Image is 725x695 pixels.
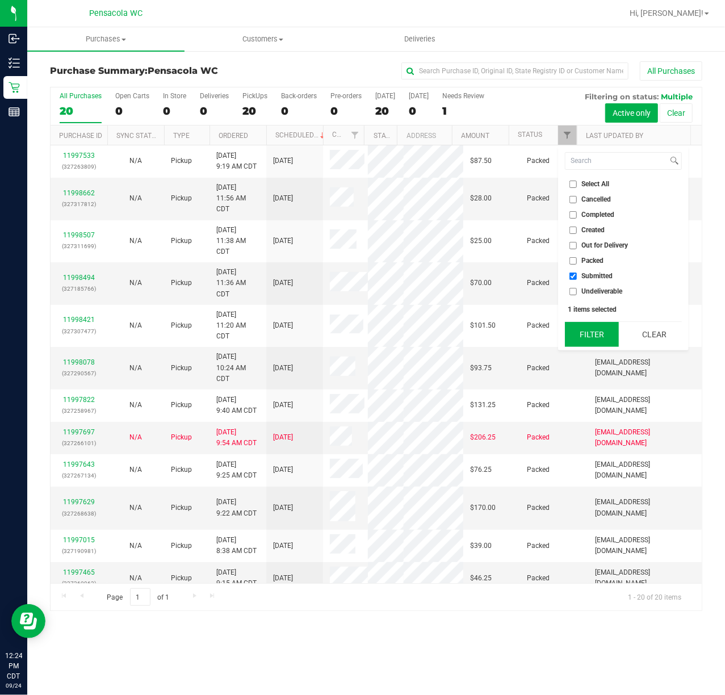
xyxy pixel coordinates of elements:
th: Address [397,125,452,145]
span: Page of 1 [97,588,179,606]
span: [DATE] [273,432,293,443]
span: Filtering on status: [585,92,659,101]
a: 11997015 [63,536,95,544]
div: 20 [375,104,395,118]
span: Hi, [PERSON_NAME]! [630,9,703,18]
span: Packed [527,193,550,204]
div: 1 [442,104,484,118]
span: $70.00 [470,278,492,288]
button: Clear [660,103,693,123]
iframe: Resource center [11,604,45,638]
a: 11998662 [63,189,95,197]
span: [DATE] [273,156,293,166]
p: (327307477) [57,326,100,337]
span: Not Applicable [129,194,142,202]
span: Pickup [171,193,192,204]
span: Packed [527,278,550,288]
span: Deliveries [389,34,451,44]
button: Clear [627,322,681,347]
span: $28.00 [470,193,492,204]
inline-svg: Inventory [9,57,20,69]
span: Packed [527,541,550,551]
div: 0 [200,104,229,118]
span: $25.00 [470,236,492,246]
span: [EMAIL_ADDRESS][DOMAIN_NAME] [595,459,695,481]
a: 11998494 [63,274,95,282]
div: In Store [163,92,186,100]
span: [DATE] 11:56 AM CDT [216,182,259,215]
input: Submitted [569,273,577,280]
span: Multiple [661,92,693,101]
span: Not Applicable [129,364,142,372]
a: Amount [461,132,489,140]
span: Not Applicable [129,321,142,329]
span: [EMAIL_ADDRESS][DOMAIN_NAME] [595,497,695,518]
span: Not Applicable [129,542,142,550]
a: Sync Status [116,132,160,140]
button: Filter [565,322,619,347]
span: Packed [527,573,550,584]
a: Type [173,132,190,140]
input: Search Purchase ID, Original ID, State Registry ID or Customer Name... [401,62,628,79]
span: Pickup [171,503,192,513]
span: [EMAIL_ADDRESS][DOMAIN_NAME] [595,395,695,416]
button: N/A [129,363,142,374]
span: [DATE] 10:24 AM CDT [216,351,259,384]
span: Not Applicable [129,401,142,409]
input: Search [565,153,668,169]
span: [DATE] [273,400,293,411]
span: [DATE] [273,193,293,204]
p: (327268638) [57,508,100,519]
span: Pickup [171,573,192,584]
div: 0 [163,104,186,118]
a: 11997643 [63,460,95,468]
inline-svg: Reports [9,106,20,118]
span: Not Applicable [129,433,142,441]
span: Pickup [171,541,192,551]
button: N/A [129,156,142,166]
a: Deliveries [341,27,498,51]
span: Packed [527,464,550,475]
span: [DATE] [273,363,293,374]
a: Purchases [27,27,185,51]
span: Pickup [171,156,192,166]
p: 09/24 [5,681,22,690]
a: Purchase ID [59,132,102,140]
input: Cancelled [569,196,577,203]
span: Not Applicable [129,574,142,582]
a: State Registry ID [374,132,433,140]
div: 0 [115,104,149,118]
a: Filter [345,125,364,145]
input: Packed [569,257,577,265]
span: [EMAIL_ADDRESS][DOMAIN_NAME] [595,535,695,556]
a: 11998507 [63,231,95,239]
span: $131.25 [470,400,496,411]
span: Pensacola WC [89,9,143,18]
div: 0 [281,104,317,118]
span: $39.00 [470,541,492,551]
span: Out for Delivery [582,242,628,249]
button: Active only [605,103,658,123]
span: [EMAIL_ADDRESS][DOMAIN_NAME] [595,567,695,589]
p: (327317812) [57,199,100,210]
span: Customers [185,34,341,44]
span: [DATE] 9:25 AM CDT [216,459,257,481]
span: Packed [527,503,550,513]
span: Pickup [171,432,192,443]
input: Undeliverable [569,288,577,295]
input: Select All [569,181,577,188]
span: $87.50 [470,156,492,166]
button: N/A [129,278,142,288]
span: [DATE] [273,464,293,475]
p: (327190981) [57,546,100,556]
span: 1 - 20 of 20 items [619,588,690,605]
p: (327267134) [57,470,100,481]
span: $46.25 [470,573,492,584]
a: 11998078 [63,358,95,366]
span: [EMAIL_ADDRESS][DOMAIN_NAME] [595,427,695,449]
span: [DATE] [273,278,293,288]
span: Completed [582,211,615,218]
span: Not Applicable [129,157,142,165]
a: 11997822 [63,396,95,404]
span: Pickup [171,320,192,331]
